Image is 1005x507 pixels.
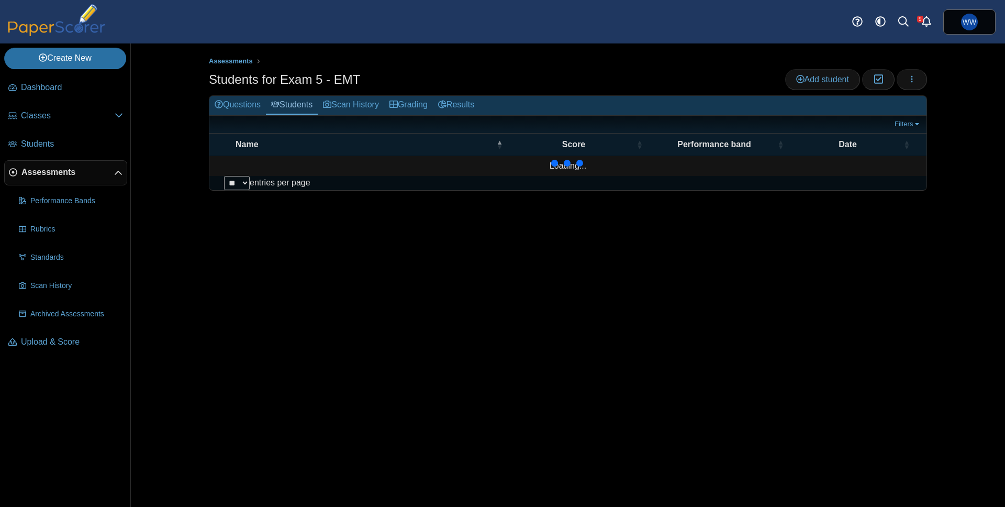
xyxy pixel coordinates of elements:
td: Loading... [209,156,926,176]
a: Scan History [15,273,127,299]
span: Assessments [21,167,114,178]
a: Grading [384,96,433,115]
span: Score [562,140,585,149]
a: Questions [209,96,266,115]
span: Score : Activate to sort [636,134,643,156]
span: William Whitney [961,14,978,30]
span: Date : Activate to sort [903,134,910,156]
span: Performance band [677,140,751,149]
span: Standards [30,252,123,263]
a: Archived Assessments [15,302,127,327]
span: Performance band : Activate to sort [777,134,784,156]
span: Rubrics [30,224,123,235]
a: Results [433,96,479,115]
img: PaperScorer [4,4,109,36]
a: PaperScorer [4,29,109,38]
a: Classes [4,104,127,129]
span: Dashboard [21,82,123,93]
span: Classes [21,110,115,122]
a: Students [266,96,318,115]
a: Assessments [4,160,127,185]
span: Scan History [30,281,123,291]
a: Rubrics [15,217,127,242]
label: entries per page [250,178,310,187]
span: Archived Assessments [30,309,123,319]
span: Date [839,140,857,149]
a: Scan History [318,96,384,115]
a: Standards [15,245,127,270]
span: Assessments [209,57,253,65]
span: Students [21,138,123,150]
span: Performance Bands [30,196,123,206]
a: Add student [785,69,860,90]
a: Students [4,132,127,157]
a: Alerts [915,10,938,34]
a: Create New [4,48,126,69]
h1: Students for Exam 5 - EMT [209,71,360,89]
span: William Whitney [963,18,976,26]
span: Add student [796,75,849,84]
span: Name [236,140,259,149]
span: Name : Activate to invert sorting [496,134,502,156]
a: Performance Bands [15,189,127,214]
a: Assessments [206,55,255,68]
a: Upload & Score [4,330,127,355]
a: William Whitney [943,9,996,35]
a: Filters [892,119,924,129]
a: Dashboard [4,75,127,101]
span: Upload & Score [21,336,123,348]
